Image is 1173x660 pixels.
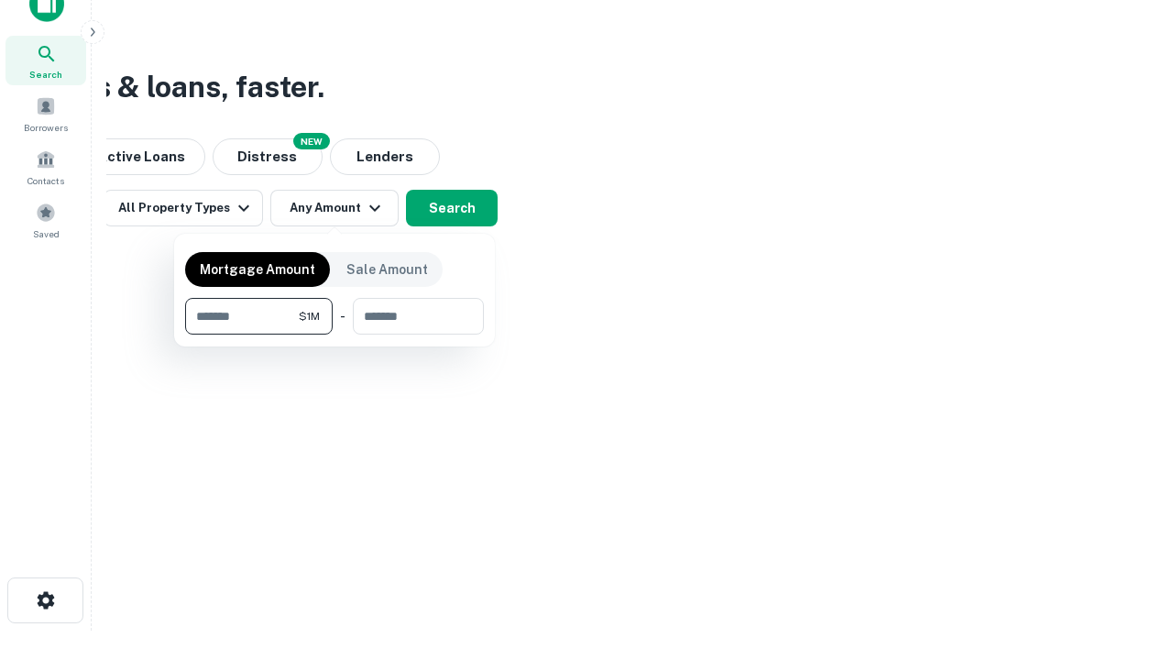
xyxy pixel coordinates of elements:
[346,259,428,280] p: Sale Amount
[200,259,315,280] p: Mortgage Amount
[299,308,320,324] span: $1M
[340,298,345,335] div: -
[1081,513,1173,601] iframe: Chat Widget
